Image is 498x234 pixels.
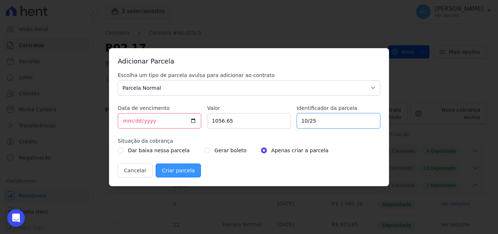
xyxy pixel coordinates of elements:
button: Cancelar [118,164,153,177]
h3: Adicionar Parcela [118,57,380,66]
label: Data de vencimento [118,104,201,112]
div: Open Intercom Messenger [7,209,25,227]
label: Identificador da parcela [297,104,380,112]
input: Criar parcela [156,164,201,177]
label: Apenas criar a parcela [271,146,328,155]
label: Valor [207,104,291,112]
label: Situação da cobrança [118,137,380,145]
label: Escolha um tipo de parcela avulsa para adicionar ao contrato [118,72,380,79]
label: Gerar boleto [214,146,246,155]
label: Dar baixa nessa parcela [128,146,190,155]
